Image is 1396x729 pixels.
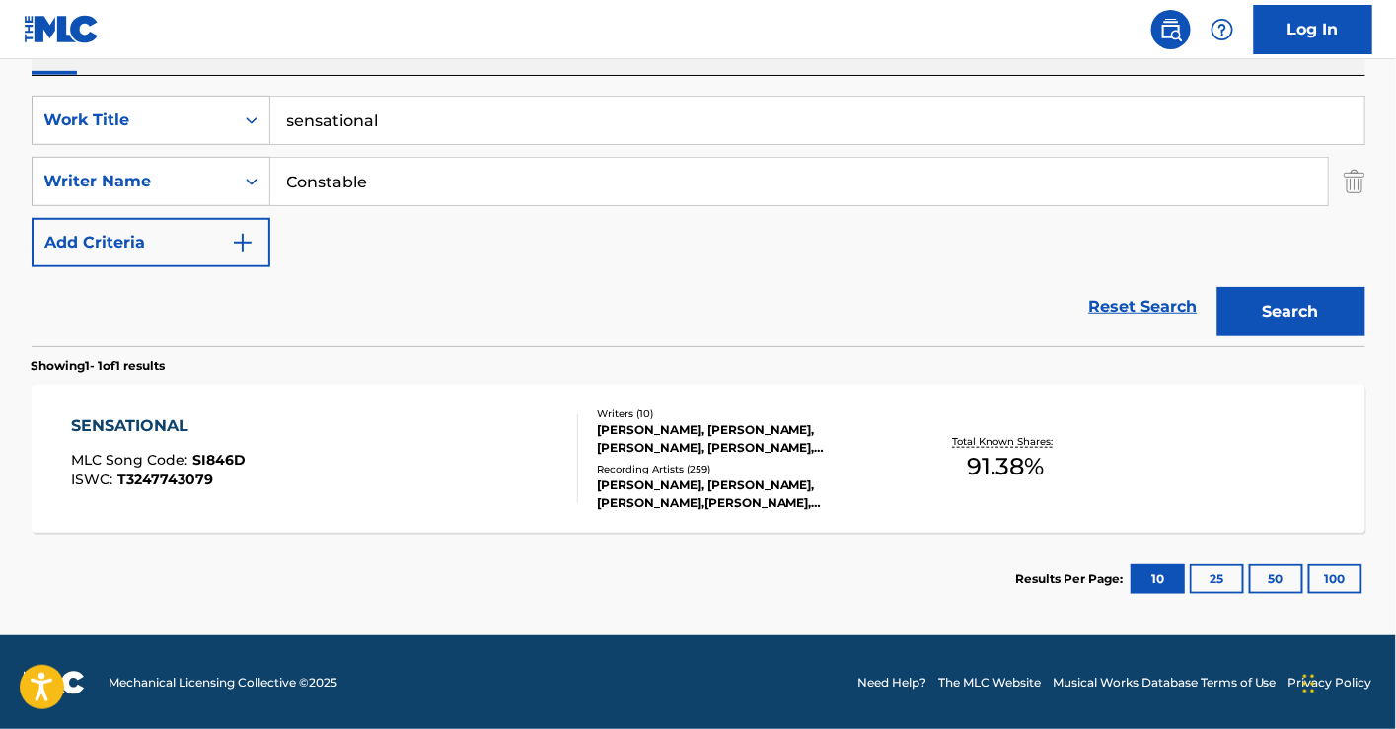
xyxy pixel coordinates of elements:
[231,231,255,255] img: 9d2ae6d4665cec9f34b9.svg
[1053,674,1277,692] a: Musical Works Database Terms of Use
[24,671,85,694] img: logo
[1211,18,1234,41] img: help
[1297,634,1396,729] iframe: Chat Widget
[1303,654,1315,713] div: Drag
[1288,674,1372,692] a: Privacy Policy
[1203,10,1242,49] div: Help
[1217,287,1365,336] button: Search
[32,218,270,267] button: Add Criteria
[1308,564,1362,594] button: 100
[117,471,213,488] span: T3247743079
[597,421,895,457] div: [PERSON_NAME], [PERSON_NAME], [PERSON_NAME], [PERSON_NAME], [PERSON_NAME], [PERSON_NAME] [PERSON_...
[597,406,895,421] div: Writers ( 10 )
[953,434,1059,449] p: Total Known Shares:
[71,414,246,438] div: SENSATIONAL
[44,170,222,193] div: Writer Name
[857,674,926,692] a: Need Help?
[44,109,222,132] div: Work Title
[967,449,1044,484] span: 91.38 %
[1159,18,1183,41] img: search
[1190,564,1244,594] button: 25
[32,96,1365,346] form: Search Form
[32,357,166,375] p: Showing 1 - 1 of 1 results
[938,674,1041,692] a: The MLC Website
[109,674,337,692] span: Mechanical Licensing Collective © 2025
[192,451,246,469] span: SI846D
[1131,564,1185,594] button: 10
[597,462,895,476] div: Recording Artists ( 259 )
[1151,10,1191,49] a: Public Search
[71,471,117,488] span: ISWC :
[1249,564,1303,594] button: 50
[24,15,100,43] img: MLC Logo
[1344,157,1365,206] img: Delete Criterion
[71,451,192,469] span: MLC Song Code :
[597,476,895,512] div: [PERSON_NAME], [PERSON_NAME], [PERSON_NAME],[PERSON_NAME],[PERSON_NAME], [PERSON_NAME], [PERSON_N...
[1254,5,1372,54] a: Log In
[32,385,1365,533] a: SENSATIONALMLC Song Code:SI846DISWC:T3247743079Writers (10)[PERSON_NAME], [PERSON_NAME], [PERSON_...
[1079,285,1208,328] a: Reset Search
[1016,570,1129,588] p: Results Per Page:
